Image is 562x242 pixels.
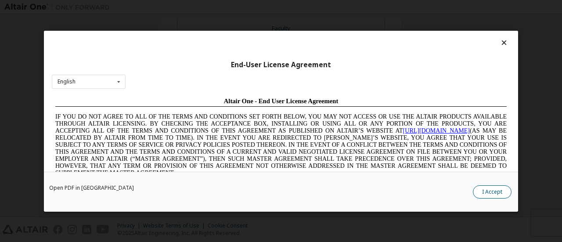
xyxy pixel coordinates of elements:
span: Lore Ipsumd Sit Ame Cons Adipisc Elitseddo (“Eiusmodte”) in utlabor Etdolo Magnaaliqua Eni. (“Adm... [4,90,455,152]
span: Altair One - End User License Agreement [172,4,287,11]
div: End-User License Agreement [52,60,510,69]
div: English [58,79,76,84]
a: [URL][DOMAIN_NAME] [351,33,418,40]
a: Open PDF in [GEOGRAPHIC_DATA] [49,185,134,190]
button: I Accept [473,185,512,198]
span: IF YOU DO NOT AGREE TO ALL OF THE TERMS AND CONDITIONS SET FORTH BELOW, YOU MAY NOT ACCESS OR USE... [4,19,455,82]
